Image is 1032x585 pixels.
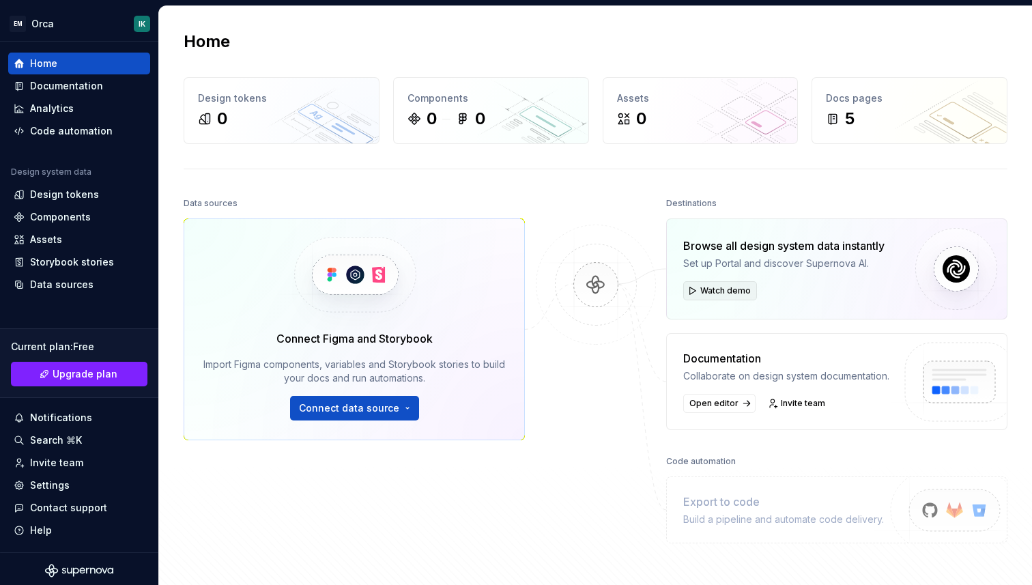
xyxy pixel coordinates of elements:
[30,124,113,138] div: Code automation
[683,281,757,300] button: Watch demo
[689,398,739,409] span: Open editor
[11,340,147,354] div: Current plan : Free
[8,429,150,451] button: Search ⌘K
[683,513,884,526] div: Build a pipeline and automate code delivery.
[30,501,107,515] div: Contact support
[617,91,784,105] div: Assets
[184,31,230,53] h2: Home
[11,167,91,177] div: Design system data
[30,210,91,224] div: Components
[184,194,238,213] div: Data sources
[826,91,993,105] div: Docs pages
[139,18,145,29] div: IK
[683,394,756,413] a: Open editor
[8,407,150,429] button: Notifications
[427,108,437,130] div: 0
[11,362,147,386] a: Upgrade plan
[8,497,150,519] button: Contact support
[203,358,505,385] div: Import Figma components, variables and Storybook stories to build your docs and run automations.
[683,257,885,270] div: Set up Portal and discover Supernova AI.
[8,251,150,273] a: Storybook stories
[276,330,433,347] div: Connect Figma and Storybook
[30,524,52,537] div: Help
[3,9,156,38] button: EMOrcaIK
[30,102,74,115] div: Analytics
[10,16,26,32] div: EM
[8,98,150,119] a: Analytics
[603,77,799,144] a: Assets0
[31,17,54,31] div: Orca
[30,278,94,291] div: Data sources
[53,367,117,381] span: Upgrade plan
[683,494,884,510] div: Export to code
[636,108,646,130] div: 0
[407,91,575,105] div: Components
[393,77,589,144] a: Components00
[30,79,103,93] div: Documentation
[30,411,92,425] div: Notifications
[8,474,150,496] a: Settings
[683,238,885,254] div: Browse all design system data instantly
[764,394,831,413] a: Invite team
[30,188,99,201] div: Design tokens
[30,57,57,70] div: Home
[666,452,736,471] div: Code automation
[666,194,717,213] div: Destinations
[683,369,889,383] div: Collaborate on design system documentation.
[475,108,485,130] div: 0
[45,564,113,577] svg: Supernova Logo
[8,519,150,541] button: Help
[30,433,82,447] div: Search ⌘K
[184,77,379,144] a: Design tokens0
[8,120,150,142] a: Code automation
[8,229,150,251] a: Assets
[30,255,114,269] div: Storybook stories
[700,285,751,296] span: Watch demo
[290,396,419,420] button: Connect data source
[845,108,855,130] div: 5
[8,274,150,296] a: Data sources
[8,452,150,474] a: Invite team
[217,108,227,130] div: 0
[683,350,889,367] div: Documentation
[198,91,365,105] div: Design tokens
[812,77,1007,144] a: Docs pages5
[30,479,70,492] div: Settings
[8,184,150,205] a: Design tokens
[30,456,83,470] div: Invite team
[8,75,150,97] a: Documentation
[299,401,399,415] span: Connect data source
[781,398,825,409] span: Invite team
[30,233,62,246] div: Assets
[8,206,150,228] a: Components
[8,53,150,74] a: Home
